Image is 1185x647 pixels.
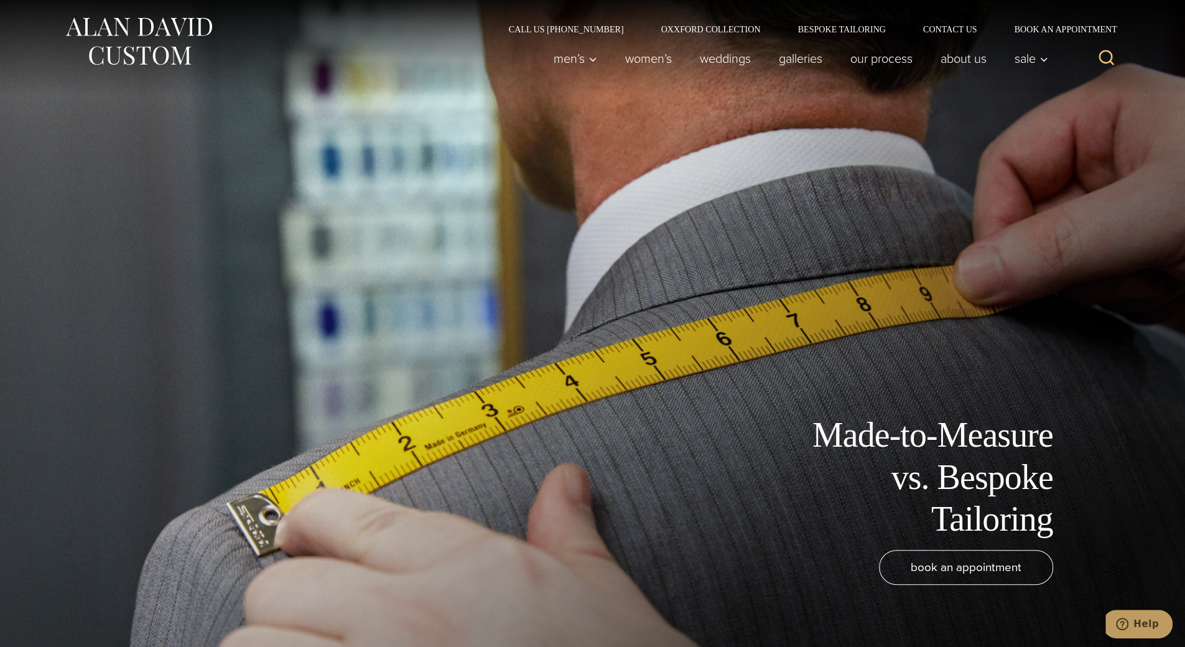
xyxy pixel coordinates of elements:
nav: Primary Navigation [539,46,1054,71]
a: About Us [926,46,1000,71]
img: Alan David Custom [64,14,213,69]
a: Call Us [PHONE_NUMBER] [490,25,643,34]
a: Women’s [611,46,685,71]
a: Oxxford Collection [642,25,779,34]
a: weddings [685,46,764,71]
button: Sale sub menu toggle [1000,46,1054,71]
nav: Secondary Navigation [490,25,1122,34]
a: Our Process [836,46,926,71]
button: View Search Form [1092,44,1122,73]
a: Contact Us [904,25,996,34]
button: Men’s sub menu toggle [539,46,611,71]
iframe: Opens a widget where you can chat to one of our agents [1105,610,1173,641]
a: Bespoke Tailoring [779,25,904,34]
a: Book an Appointment [995,25,1121,34]
span: book an appointment [911,558,1021,576]
h1: Made-to-Measure vs. Bespoke Tailoring [773,414,1053,540]
a: book an appointment [879,550,1053,585]
a: Galleries [764,46,836,71]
